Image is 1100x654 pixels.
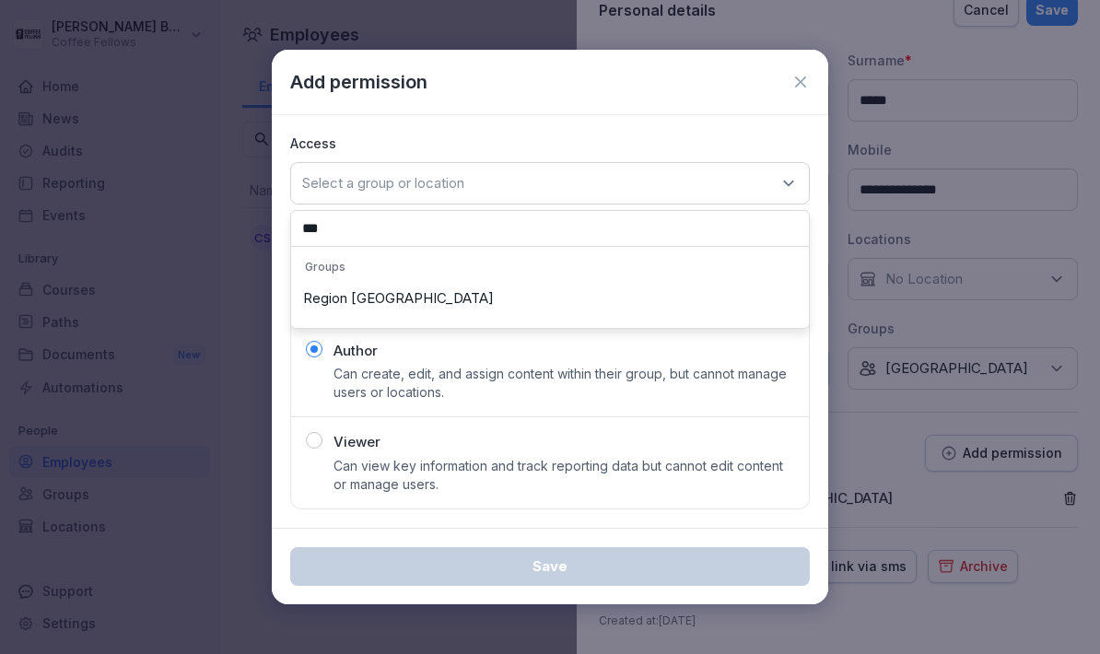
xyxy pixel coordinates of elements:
[334,365,794,402] p: Can create, edit, and assign content within their group, but cannot manage users or locations.
[290,134,810,153] p: Access
[334,341,378,362] p: Author
[334,457,794,494] p: Can view key information and track reporting data but cannot edit content or manage users.
[290,68,427,96] p: Add permission
[296,251,804,281] p: Groups
[302,174,464,193] p: Select a group or location
[334,432,380,453] p: Viewer
[305,556,795,577] div: Save
[290,547,810,586] button: Save
[296,281,804,316] div: Region [GEOGRAPHIC_DATA]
